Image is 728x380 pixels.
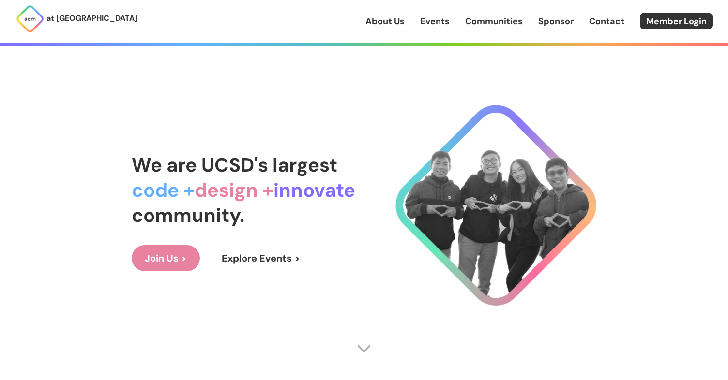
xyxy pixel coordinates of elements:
a: Explore Events > [209,245,313,271]
a: Communities [465,15,523,28]
img: Scroll Arrow [357,341,371,356]
span: innovate [273,177,355,203]
a: Sponsor [538,15,574,28]
a: Events [420,15,450,28]
a: Join Us > [132,245,200,271]
a: Contact [589,15,624,28]
p: at [GEOGRAPHIC_DATA] [46,12,137,25]
img: ACM Logo [15,4,45,33]
a: at [GEOGRAPHIC_DATA] [15,4,137,33]
span: design + [195,177,273,203]
span: code + [132,177,195,203]
span: community. [132,203,244,228]
a: Member Login [640,13,713,29]
img: Cool Logo [395,105,596,306]
a: About Us [365,15,405,28]
span: We are UCSD's largest [132,152,337,177]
